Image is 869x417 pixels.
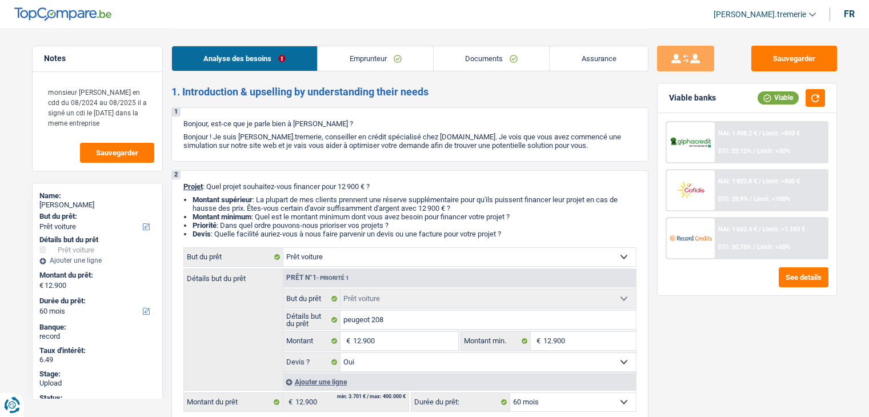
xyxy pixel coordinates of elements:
[763,130,800,137] span: Limit: >850 €
[758,91,799,104] div: Viable
[757,243,790,251] span: Limit: <60%
[39,235,155,244] div: Détails but du prêt
[531,332,543,350] span: €
[750,195,752,203] span: /
[283,374,636,390] div: Ajouter une ligne
[434,46,550,71] a: Documents
[718,195,748,203] span: DTI: 28.9%
[193,230,636,238] li: : Quelle facilité auriez-vous à nous faire parvenir un devis ou une facture pour votre projet ?
[39,355,155,364] div: 6.49
[80,143,154,163] button: Sauvegarder
[718,147,751,155] span: DTI: 33.12%
[184,269,283,282] label: Détails but du prêt
[753,147,755,155] span: /
[759,226,761,233] span: /
[670,227,712,248] img: Record Credits
[283,393,295,411] span: €
[461,332,531,350] label: Montant min.
[337,394,406,399] div: min: 3.701 € / max: 400.000 €
[759,130,761,137] span: /
[754,195,790,203] span: Limit: <100%
[172,46,318,71] a: Analyse des besoins
[718,178,757,185] span: NAI: 1 823,8 €
[39,201,155,210] div: [PERSON_NAME]
[193,212,251,221] strong: Montant minimum
[759,178,761,185] span: /
[39,191,155,201] div: Name:
[714,10,806,19] span: [PERSON_NAME].tremerie
[283,274,352,282] div: Prêt n°1
[718,243,751,251] span: DTI: 30.76%
[193,195,636,212] li: : La plupart de mes clients prennent une réserve supplémentaire pour qu'ils puissent financer leu...
[39,256,155,264] div: Ajouter une ligne
[39,296,153,306] label: Durée du prêt:
[184,248,283,266] label: But du prêt
[184,393,283,411] label: Montant du prêt
[753,243,755,251] span: /
[411,393,510,411] label: Durée du prêt:
[718,130,757,137] span: NAI: 1 498,2 €
[763,226,805,233] span: Limit: >1.183 €
[283,353,341,371] label: Devis ?
[283,332,341,350] label: Montant
[39,271,153,280] label: Montant du prêt:
[193,230,211,238] span: Devis
[341,332,353,350] span: €
[172,171,181,179] div: 2
[779,267,828,287] button: See details
[193,221,636,230] li: : Dans quel ordre pouvons-nous prioriser vos projets ?
[96,149,138,157] span: Sauvegarder
[193,221,217,230] strong: Priorité
[669,93,716,103] div: Viable banks
[183,182,203,191] span: Projet
[39,379,155,388] div: Upload
[172,108,181,117] div: 1
[704,5,816,24] a: [PERSON_NAME].tremerie
[39,394,155,403] div: Status:
[14,7,111,21] img: TopCompare Logo
[283,311,341,329] label: Détails but du prêt
[318,46,433,71] a: Emprunteur
[39,332,155,341] div: record
[670,136,712,149] img: AlphaCredit
[317,275,349,281] span: - Priorité 1
[844,9,855,19] div: fr
[183,119,636,128] p: Bonjour, est-ce que je parle bien à [PERSON_NAME] ?
[39,346,155,355] div: Taux d'intérêt:
[751,46,837,71] button: Sauvegarder
[44,54,151,63] h5: Notes
[171,86,648,98] h2: 1. Introduction & upselling by understanding their needs
[283,290,341,308] label: But du prêt
[183,182,636,191] p: : Quel projet souhaitez-vous financer pour 12 900 € ?
[39,370,155,379] div: Stage:
[193,212,636,221] li: : Quel est le montant minimum dont vous avez besoin pour financer votre projet ?
[670,179,712,201] img: Cofidis
[550,46,648,71] a: Assurance
[193,195,253,204] strong: Montant supérieur
[718,226,757,233] span: NAI: 1 662,4 €
[39,281,43,290] span: €
[39,212,153,221] label: But du prêt:
[183,133,636,150] p: Bonjour ! Je suis [PERSON_NAME].tremerie, conseiller en crédit spécialisé chez [DOMAIN_NAME]. Je ...
[763,178,800,185] span: Limit: >800 €
[757,147,790,155] span: Limit: <50%
[39,323,155,332] div: Banque:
